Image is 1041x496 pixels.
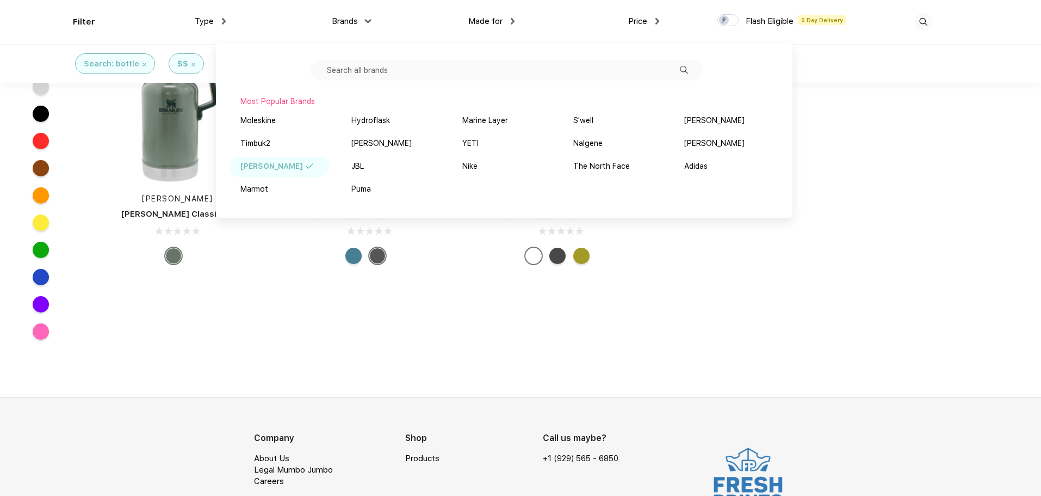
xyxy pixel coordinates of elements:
[254,432,405,445] div: Company
[369,248,386,264] div: Charcoal
[121,209,325,219] a: [PERSON_NAME] Classic Easy-Pour 64oz Growler
[240,96,768,107] div: Most Popular Brands
[254,465,333,475] a: Legal Mumbo Jumbo
[191,63,195,66] img: filter_cancel.svg
[680,66,688,74] img: filter_dropdown_search.svg
[573,138,603,149] div: Nalgene
[254,476,284,486] a: Careers
[462,161,478,172] div: Nike
[462,138,479,149] div: YETI
[177,58,188,70] div: $$
[549,248,566,264] div: Charcoal
[505,209,726,219] a: [PERSON_NAME] IceFlow™ Flip Straw Tumbler | 20 oz
[222,18,226,25] img: dropdown.png
[105,38,250,182] img: func=resize&h=266
[73,16,95,28] div: Filter
[573,248,590,264] div: Aloe
[254,454,289,463] a: About Us
[628,16,647,26] span: Price
[543,453,618,464] a: +1 (929) 565 - 6850
[313,209,499,219] a: [PERSON_NAME] IceFlow Flip Straw 40oz Jug
[351,183,371,195] div: Puma
[684,138,745,149] div: [PERSON_NAME]
[351,161,364,172] div: JBL
[914,13,932,31] img: desktop_search.svg
[345,248,362,264] div: Pool
[311,60,703,81] input: Search all brands
[142,63,146,66] img: filter_cancel.svg
[511,18,515,25] img: dropdown.png
[240,138,270,149] div: Timbuk2
[306,163,314,169] img: filter_selected.svg
[365,19,371,23] img: dropdown.png
[84,58,139,70] div: Search: bottle
[240,115,276,126] div: Moleskine
[462,115,508,126] div: Marine Layer
[240,161,303,172] div: [PERSON_NAME]
[746,16,794,26] span: Flash Eligible
[142,194,213,203] a: [PERSON_NAME]
[684,115,745,126] div: [PERSON_NAME]
[240,183,268,195] div: Marmot
[351,138,412,149] div: [PERSON_NAME]
[405,454,439,463] a: Products
[332,16,358,26] span: Brands
[573,115,593,126] div: S'well
[405,432,543,445] div: Shop
[195,16,214,26] span: Type
[351,115,390,126] div: Hydroflask
[684,161,708,172] div: Adidas
[655,18,659,25] img: dropdown.png
[468,16,503,26] span: Made for
[165,248,182,264] div: Maple
[543,432,625,445] div: Call us maybe?
[525,248,542,264] div: Polar
[573,161,630,172] div: The North Face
